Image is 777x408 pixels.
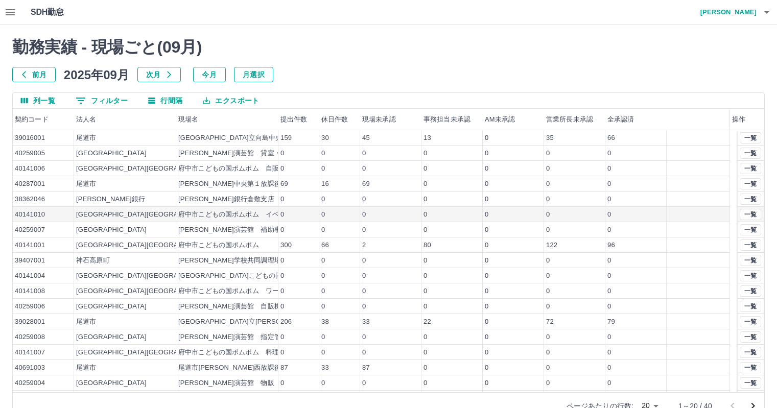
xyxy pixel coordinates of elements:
button: 一覧 [740,377,761,389]
div: 府中市こどもの国ポムポム 自販機 [178,164,286,174]
div: 0 [546,225,550,235]
div: 0 [607,271,611,281]
div: 0 [485,332,488,342]
div: 休日件数 [321,109,348,130]
div: 0 [607,210,611,220]
div: 45 [362,133,370,143]
div: 0 [607,286,611,296]
div: 0 [280,271,284,281]
div: 40259004 [15,378,45,388]
div: 0 [546,179,550,189]
button: 一覧 [740,178,761,189]
button: 一覧 [740,301,761,312]
div: 0 [280,348,284,357]
div: 0 [485,179,488,189]
div: 35 [546,133,554,143]
div: 0 [280,302,284,311]
div: 府中市こどもの国ポムポム [178,241,259,250]
button: エクスポート [195,93,267,108]
div: 66 [321,241,329,250]
div: 0 [607,302,611,311]
div: 0 [321,195,325,204]
div: 0 [423,210,427,220]
div: 300 [280,241,292,250]
div: 0 [321,332,325,342]
div: 0 [362,348,366,357]
div: [GEOGRAPHIC_DATA] [76,149,147,158]
button: 一覧 [740,285,761,297]
div: 80 [423,241,431,250]
div: [GEOGRAPHIC_DATA][GEOGRAPHIC_DATA] [76,241,217,250]
div: 16 [321,179,329,189]
div: 0 [362,286,366,296]
div: 69 [362,179,370,189]
div: 0 [423,378,427,388]
button: 一覧 [740,163,761,174]
div: 0 [280,378,284,388]
div: [GEOGRAPHIC_DATA][GEOGRAPHIC_DATA] [76,164,217,174]
button: 前月 [12,67,56,82]
div: 40287001 [15,179,45,189]
div: 0 [423,179,427,189]
div: 40141004 [15,271,45,281]
button: 一覧 [740,270,761,281]
div: 39016001 [15,133,45,143]
div: 0 [607,195,611,204]
div: 66 [607,133,615,143]
div: 0 [485,363,488,373]
div: 122 [546,241,557,250]
div: AM未承認 [483,109,544,130]
div: 0 [485,210,488,220]
div: [GEOGRAPHIC_DATA]立向島中央小学校 [178,133,302,143]
div: 0 [362,195,366,204]
div: 0 [280,225,284,235]
div: 22 [423,317,431,327]
div: 0 [321,149,325,158]
div: 96 [607,241,615,250]
div: 0 [607,378,611,388]
div: 0 [423,271,427,281]
div: 0 [280,164,284,174]
div: 0 [546,302,550,311]
div: 0 [423,363,427,373]
div: 府中市こどもの国ポムポム 料理教室 [178,348,293,357]
div: 0 [485,302,488,311]
div: 0 [280,210,284,220]
button: フィルター表示 [67,93,136,108]
div: 尾道市 [76,317,96,327]
div: 0 [485,225,488,235]
div: 0 [546,210,550,220]
button: 列選択 [13,93,63,108]
div: 40691003 [15,363,45,373]
div: 0 [485,286,488,296]
div: 40141007 [15,348,45,357]
div: [GEOGRAPHIC_DATA][GEOGRAPHIC_DATA] [76,271,217,281]
div: 0 [423,256,427,266]
div: 13 [423,133,431,143]
div: 30 [321,133,329,143]
button: 一覧 [740,362,761,373]
div: 0 [485,271,488,281]
div: 0 [546,256,550,266]
div: 0 [607,149,611,158]
div: 39028001 [15,317,45,327]
div: [PERSON_NAME]演芸館 補助事業費 [178,225,294,235]
div: 0 [321,225,325,235]
div: 33 [362,317,370,327]
div: 0 [321,210,325,220]
h5: 2025年09月 [64,67,129,82]
div: [GEOGRAPHIC_DATA] [76,378,147,388]
div: 206 [280,317,292,327]
div: 全承認済 [605,109,667,130]
div: 契約コード [13,109,74,130]
div: 0 [607,225,611,235]
div: 87 [280,363,288,373]
div: 79 [607,317,615,327]
div: [PERSON_NAME]中央第１放課後児童クラブ [178,179,315,189]
div: 0 [362,164,366,174]
div: 0 [546,164,550,174]
div: 0 [362,332,366,342]
div: 40259008 [15,332,45,342]
div: 0 [362,302,366,311]
div: 0 [607,164,611,174]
